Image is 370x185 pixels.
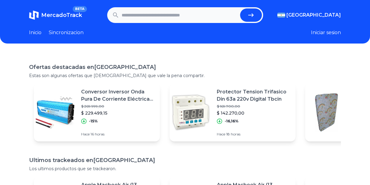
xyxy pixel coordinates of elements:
[81,132,155,137] p: Hace 16 horas
[217,132,291,137] p: Hace 18 horas
[217,88,291,103] p: Protector Tension Trifasico Din 63a 220v Digital Tbcin
[217,104,291,109] p: $ 169.700,00
[217,110,291,116] p: $ 142.270,00
[89,119,98,124] p: -15%
[311,29,341,36] button: Iniciar sesion
[170,83,296,141] a: Featured imageProtector Tension Trifasico Din 63a 220v Digital Tbcin$ 169.700,00$ 142.270,00-16,1...
[29,10,82,20] a: MercadoTrackBETA
[73,6,87,12] span: BETA
[277,13,285,18] img: Argentina
[286,11,341,19] span: [GEOGRAPHIC_DATA]
[29,29,41,36] a: Inicio
[277,11,341,19] button: [GEOGRAPHIC_DATA]
[29,156,341,164] h1: Ultimos trackeados en [GEOGRAPHIC_DATA]
[29,63,341,71] h1: Ofertas destacadas en [GEOGRAPHIC_DATA]
[170,91,212,134] img: Featured image
[81,110,155,116] p: $ 229.499,15
[305,91,348,134] img: Featured image
[81,104,155,109] p: $ 269.999,00
[29,166,341,172] p: Los ultimos productos que se trackearon.
[81,88,155,103] p: Conversor Inversor Onda Pura De Corriente Eléctrica [PERSON_NAME] 1000w Convertidor 12v A 220v Po...
[34,91,76,134] img: Featured image
[29,10,39,20] img: MercadoTrack
[29,73,341,79] p: Estas son algunas ofertas que [DEMOGRAPHIC_DATA] que vale la pena compartir.
[41,12,82,18] span: MercadoTrack
[34,83,160,141] a: Featured imageConversor Inversor Onda Pura De Corriente Eléctrica [PERSON_NAME] 1000w Convertidor...
[225,119,239,124] p: -16,16%
[49,29,84,36] a: Sincronizacion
